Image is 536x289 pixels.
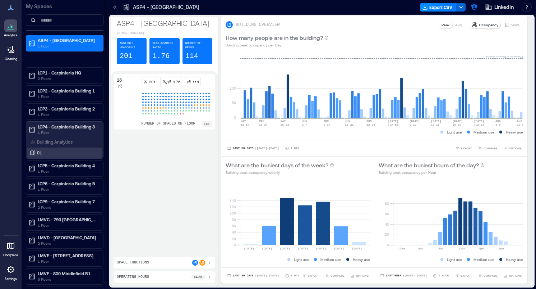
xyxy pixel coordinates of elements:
p: Medium use [320,257,341,262]
p: Medium use [473,129,494,135]
span: EXPORT [461,146,472,150]
button: Last 90 Days |[DATE]-[DATE] [226,145,281,152]
p: 6 Floors [38,276,98,282]
tspan: 20 [232,236,236,241]
text: [DATE] [262,247,272,250]
a: Settings [2,261,19,283]
text: [DATE] [388,119,398,123]
button: Last Week |[DATE]-[DATE] [379,272,428,279]
p: What are the busiest hours of the day? [379,161,479,170]
text: JUN [366,119,372,123]
p: Heavy use [353,257,370,262]
span: COMPARE [331,274,345,278]
p: 1 Floor [38,94,98,99]
p: Light use [294,257,309,262]
p: Avg [455,22,462,28]
text: [DATE] [334,247,344,250]
p: number of spaces on floor [142,121,195,127]
span: OPTIONS [509,146,522,150]
text: [DATE] [452,119,463,123]
text: 6-12 [410,123,416,126]
tspan: 0 [387,243,389,247]
p: How many people are in the building? [226,33,323,42]
p: 1 Floor [38,112,98,117]
p: 28 [117,77,122,83]
text: 4pm [479,247,484,250]
p: Cleaning [5,57,17,61]
p: Analytics [4,33,18,37]
span: LinkedIn [494,4,514,11]
a: Analytics [2,17,20,40]
text: 1-7 [302,123,308,126]
text: 22-28 [366,123,375,126]
p: Floorplans [3,253,18,257]
p: 1 Floor [38,43,98,49]
p: LCP4 - Carpinteria Building 3 [38,124,98,130]
p: 2 Floors [38,76,98,81]
button: Last 90 Days |[DATE]-[DATE] [226,272,281,279]
span: EXPORT [461,274,472,278]
p: 1 Floor [38,258,98,264]
text: [DATE] [316,247,326,250]
text: AUG [495,119,501,123]
p: Number of Desks [185,41,209,50]
span: OPTIONS [356,274,369,278]
p: 1 Floor [38,168,98,174]
text: [DATE] [352,247,362,250]
text: 20-26 [452,123,461,126]
p: Medium use [473,257,494,262]
text: AUG [517,119,522,123]
p: Heavy use [506,257,523,262]
a: Cleaning [2,41,20,63]
p: Settings [5,277,17,281]
text: 12am [398,247,405,250]
text: 8-14 [323,123,330,126]
tspan: 50 [232,100,236,105]
tspan: 100 [230,211,236,215]
text: JUN [345,119,350,123]
button: OPTIONS [349,272,370,279]
button: COMPARE [323,272,346,279]
p: Peak [442,22,449,28]
button: LinkedIn [483,1,516,13]
p: 8a - 6p [194,275,202,279]
p: 114 [193,79,199,85]
text: 25-31 [281,123,289,126]
text: [DATE] [431,119,442,123]
span: EXPORT [308,274,319,278]
text: MAY [241,119,246,123]
span: OPTIONS [509,274,522,278]
p: Occupancy [479,22,498,28]
p: Building Analytics [37,139,73,145]
text: 8pm [499,247,504,250]
p: 1 Floor [38,130,98,135]
button: EXPORT [454,272,473,279]
p: Light use [447,129,462,135]
button: COMPARE [476,272,499,279]
p: 01 [37,150,42,155]
p: 1 Day [291,146,299,150]
p: LCP6 - Carpinteria Building 5 [38,181,98,186]
button: OPTIONS [502,272,523,279]
p: / [166,79,167,85]
p: Heavy use [506,129,523,135]
text: JUN [323,119,329,123]
p: Desk-sharing ratio [152,41,176,50]
p: Building peak occupancy weekly [226,170,334,175]
text: [DATE] [474,119,484,123]
p: LMVE - [STREET_ADDRESS] [38,253,98,258]
p: LMVC - 790 [GEOGRAPHIC_DATA] B2 [38,217,98,222]
p: What are the busiest days of the week? [226,161,328,170]
p: LMVF - 800 Middlefield B1 [38,271,98,276]
text: [DATE] [280,247,290,250]
text: [DATE] [298,247,308,250]
text: JUN [302,119,308,123]
tspan: 40 [232,230,236,234]
tspan: 80 [385,201,389,206]
text: [DATE] [388,123,398,126]
p: 201 [149,79,156,85]
text: 18-24 [259,123,268,126]
p: LCP1 - Carpinteria HQ [38,70,98,76]
p: Visits [511,22,519,28]
p: My Spaces [26,3,103,10]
